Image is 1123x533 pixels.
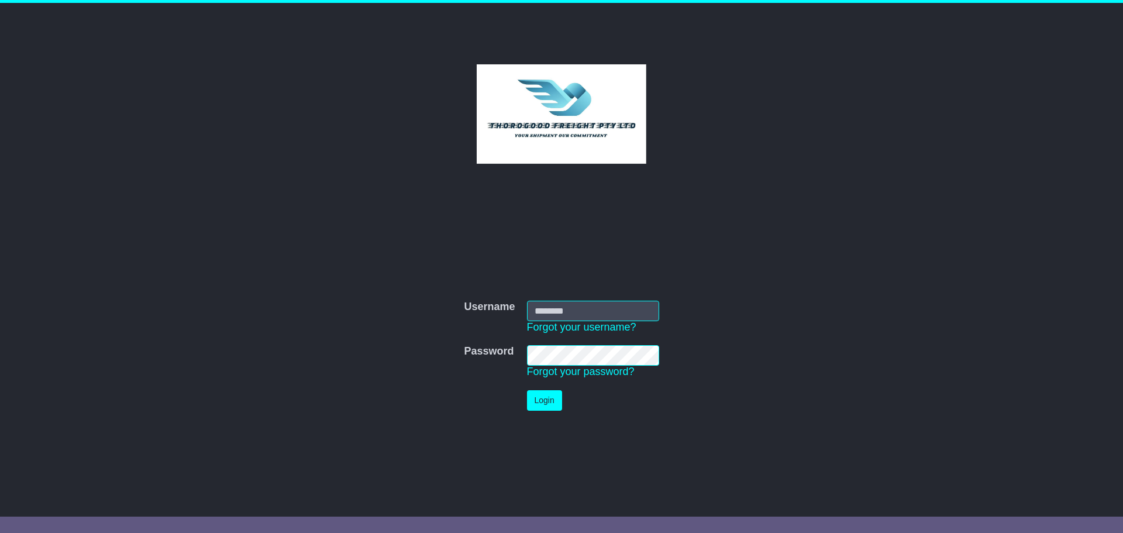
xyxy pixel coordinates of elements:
[527,390,562,411] button: Login
[527,366,635,377] a: Forgot your password?
[477,64,647,164] img: Thorogood Freight Pty Ltd
[464,301,515,314] label: Username
[464,345,514,358] label: Password
[527,321,636,333] a: Forgot your username?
